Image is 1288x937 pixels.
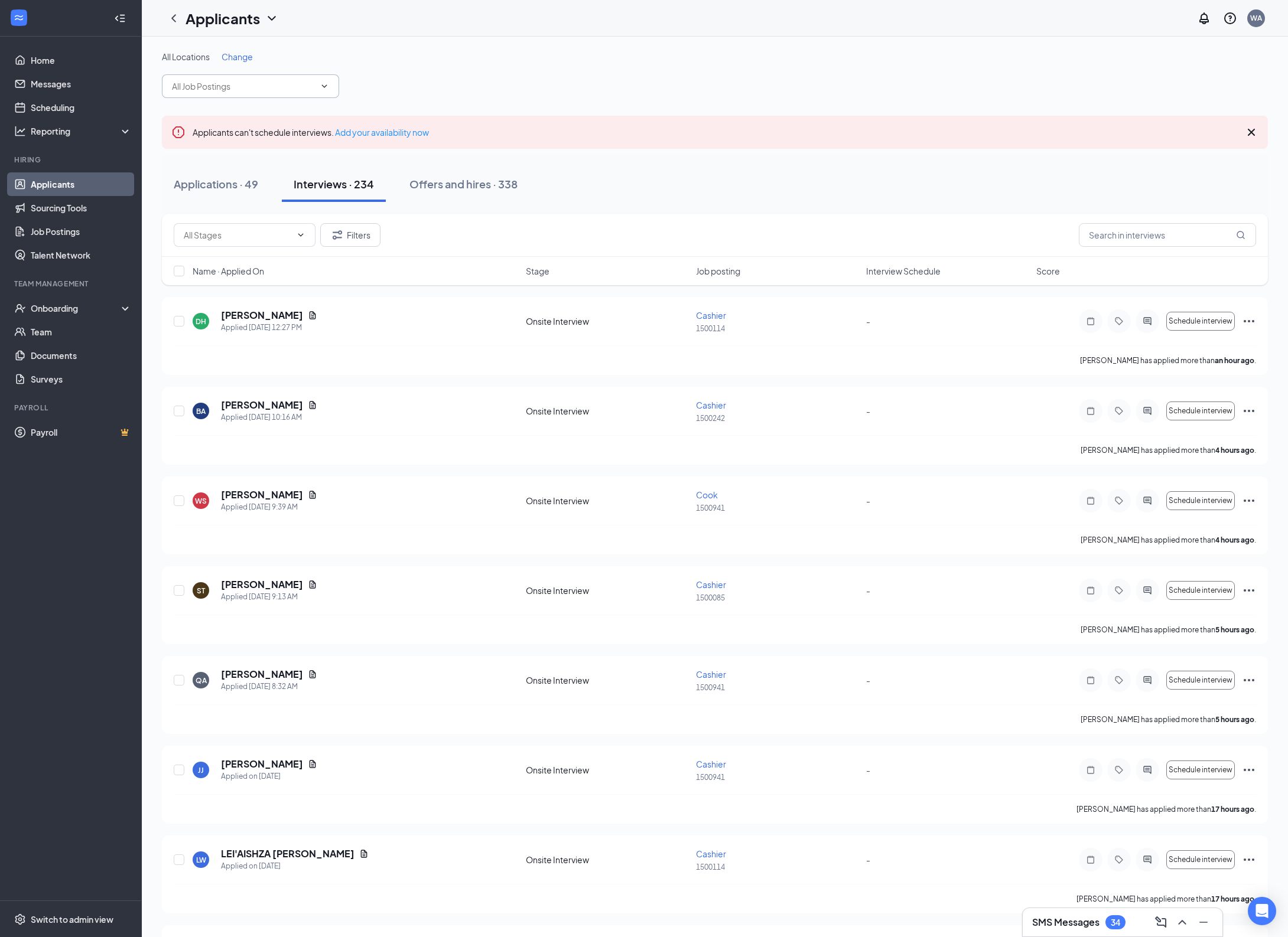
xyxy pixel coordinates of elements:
[221,578,303,591] h5: [PERSON_NAME]
[1173,913,1192,932] button: ChevronUp
[167,11,181,25] a: ChevronLeft
[1242,583,1256,598] svg: Ellipses
[526,315,689,327] div: Onsite Interview
[172,80,315,93] input: All Job Postings
[1084,765,1098,775] svg: Note
[526,495,689,507] div: Onsite Interview
[866,406,870,416] span: -
[1169,856,1232,864] span: Schedule interview
[1111,918,1120,928] div: 34
[1081,625,1256,635] p: [PERSON_NAME] has applied more than .
[1215,625,1254,634] b: 5 hours ago
[1112,765,1126,775] svg: Tag
[1169,766,1232,774] span: Schedule interview
[31,302,122,314] div: Onboarding
[1197,11,1211,25] svg: Notifications
[1244,125,1258,139] svg: Cross
[186,8,260,28] h1: Applicants
[31,320,132,344] a: Team
[1140,855,1154,864] svg: ActiveChat
[1112,855,1126,864] svg: Tag
[1242,853,1256,867] svg: Ellipses
[696,503,859,513] p: 1500941
[1196,915,1211,929] svg: Minimize
[31,72,132,96] a: Messages
[197,586,205,596] div: ST
[1140,586,1154,595] svg: ActiveChat
[696,669,726,680] span: Cashier
[866,316,870,327] span: -
[696,848,726,859] span: Cashier
[526,854,689,866] div: Onsite Interview
[1250,13,1262,23] div: WA
[526,405,689,417] div: Onsite Interview
[1152,913,1170,932] button: ComposeMessage
[221,501,317,513] div: Applied [DATE] 9:39 AM
[14,302,26,314] svg: UserCheck
[221,488,303,501] h5: [PERSON_NAME]
[1140,316,1154,326] svg: ActiveChat
[696,265,740,277] span: Job posting
[696,593,859,603] p: 1500085
[1175,915,1189,929] svg: ChevronUp
[526,764,689,776] div: Onsite Interview
[308,400,317,410] svg: Document
[265,11,279,25] svg: ChevronDown
[31,367,132,391] a: Surveys
[696,579,726,590] span: Cashier
[221,399,303,412] h5: [PERSON_NAME]
[866,765,870,775] span: -
[696,772,859,782] p: 1500941
[696,310,726,321] span: Cashier
[308,759,317,769] svg: Document
[320,223,380,247] button: Filter Filters
[13,12,25,24] svg: WorkstreamLogo
[31,420,132,444] a: PayrollCrown
[1076,894,1256,904] p: [PERSON_NAME] has applied more than .
[14,155,129,165] div: Hiring
[1112,496,1126,505] svg: Tag
[221,860,369,872] div: Applied on [DATE]
[1084,316,1098,326] svg: Note
[1112,675,1126,685] svg: Tag
[31,125,132,137] div: Reporting
[1084,406,1098,416] svg: Note
[1194,913,1213,932] button: Minimize
[866,265,941,277] span: Interview Schedule
[1076,804,1256,814] p: [PERSON_NAME] has applied more than .
[31,344,132,367] a: Documents
[114,12,126,24] svg: Collapse
[193,127,429,138] span: Applicants can't schedule interviews.
[1169,497,1232,505] span: Schedule interview
[320,81,329,91] svg: ChevronDown
[221,758,303,771] h5: [PERSON_NAME]
[1140,765,1154,775] svg: ActiveChat
[1112,586,1126,595] svg: Tag
[696,862,859,872] p: 1500114
[1215,536,1254,544] b: 4 hours ago
[359,849,369,858] svg: Document
[526,674,689,686] div: Onsite Interview
[196,406,206,416] div: BA
[1223,11,1237,25] svg: QuestionInfo
[184,228,291,241] input: All Stages
[409,177,518,191] div: Offers and hires · 338
[1169,586,1232,595] span: Schedule interview
[696,489,718,500] span: Cook
[162,51,210,62] span: All Locations
[31,96,132,119] a: Scheduling
[221,412,317,423] div: Applied [DATE] 10:16 AM
[866,495,870,506] span: -
[1166,581,1235,600] button: Schedule interview
[1081,535,1256,545] p: [PERSON_NAME] has applied more than .
[1166,850,1235,869] button: Schedule interview
[1036,265,1060,277] span: Score
[1169,407,1232,415] span: Schedule interview
[1081,714,1256,724] p: [PERSON_NAME] has applied more than .
[31,243,132,267] a: Talent Network
[31,220,132,243] a: Job Postings
[221,847,354,860] h5: LEI'AISHZA [PERSON_NAME]
[221,681,317,693] div: Applied [DATE] 8:32 AM
[1079,223,1256,247] input: Search in interviews
[1211,894,1254,903] b: 17 hours ago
